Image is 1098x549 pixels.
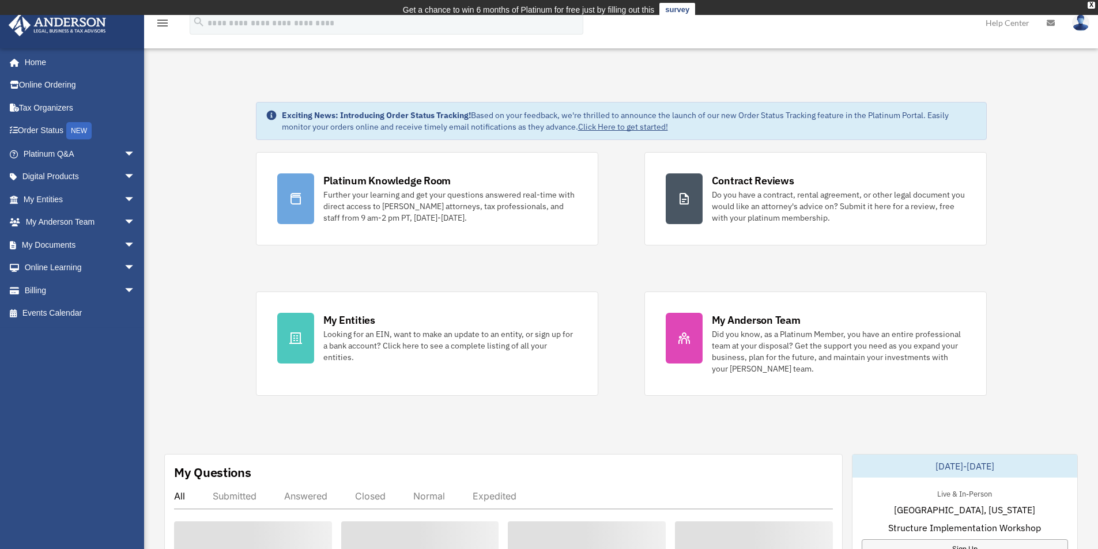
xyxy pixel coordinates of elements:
a: Billingarrow_drop_down [8,279,153,302]
div: Normal [413,490,445,502]
div: Looking for an EIN, want to make an update to an entity, or sign up for a bank account? Click her... [323,328,577,363]
a: Tax Organizers [8,96,153,119]
a: My Anderson Team Did you know, as a Platinum Member, you have an entire professional team at your... [644,291,987,396]
div: Did you know, as a Platinum Member, you have an entire professional team at your disposal? Get th... [712,328,965,374]
div: My Entities [323,313,375,327]
img: Anderson Advisors Platinum Portal [5,14,110,36]
div: Do you have a contract, rental agreement, or other legal document you would like an attorney's ad... [712,189,965,224]
a: Digital Productsarrow_drop_down [8,165,153,188]
div: My Questions [174,464,251,481]
div: [DATE]-[DATE] [852,455,1077,478]
a: Platinum Q&Aarrow_drop_down [8,142,153,165]
a: Order StatusNEW [8,119,153,143]
div: Submitted [213,490,256,502]
a: Online Ordering [8,74,153,97]
div: Get a chance to win 6 months of Platinum for free just by filling out this [403,3,655,17]
div: Further your learning and get your questions answered real-time with direct access to [PERSON_NAM... [323,189,577,224]
span: arrow_drop_down [124,211,147,234]
a: Home [8,51,147,74]
div: Live & In-Person [928,487,1001,499]
a: Contract Reviews Do you have a contract, rental agreement, or other legal document you would like... [644,152,987,245]
a: menu [156,20,169,30]
a: Click Here to get started! [578,122,668,132]
div: Based on your feedback, we're thrilled to announce the launch of our new Order Status Tracking fe... [282,109,977,132]
span: arrow_drop_down [124,165,147,189]
i: search [193,16,205,28]
a: My Entities Looking for an EIN, want to make an update to an entity, or sign up for a bank accoun... [256,291,598,396]
span: arrow_drop_down [124,256,147,280]
span: [GEOGRAPHIC_DATA], [US_STATE] [894,503,1035,517]
i: menu [156,16,169,30]
a: survey [659,3,695,17]
div: NEW [66,122,92,139]
span: arrow_drop_down [124,142,147,166]
span: arrow_drop_down [124,279,147,302]
div: Answered [284,490,327,502]
div: close [1088,2,1095,9]
div: Contract Reviews [712,173,794,188]
span: Structure Implementation Workshop [888,521,1041,535]
span: arrow_drop_down [124,188,147,211]
a: My Documentsarrow_drop_down [8,233,153,256]
a: Online Learningarrow_drop_down [8,256,153,279]
a: My Anderson Teamarrow_drop_down [8,211,153,234]
div: Expedited [473,490,516,502]
a: Events Calendar [8,302,153,325]
a: Platinum Knowledge Room Further your learning and get your questions answered real-time with dire... [256,152,598,245]
div: My Anderson Team [712,313,801,327]
div: Closed [355,490,386,502]
span: arrow_drop_down [124,233,147,257]
div: All [174,490,185,502]
div: Platinum Knowledge Room [323,173,451,188]
strong: Exciting News: Introducing Order Status Tracking! [282,110,471,120]
img: User Pic [1072,14,1089,31]
a: My Entitiesarrow_drop_down [8,188,153,211]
